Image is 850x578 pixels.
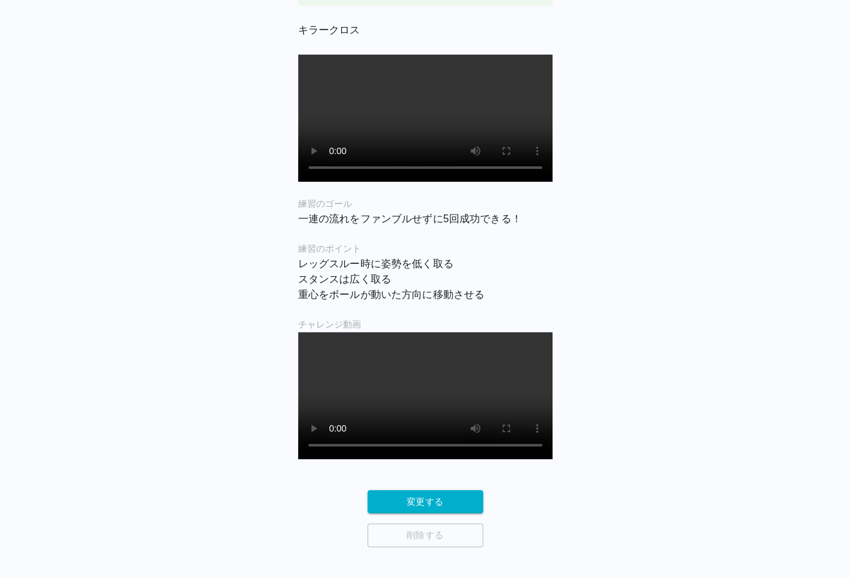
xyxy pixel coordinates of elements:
p: 一連の流れをファンブルせずに5回成功できる！ [298,211,553,227]
h6: キラークロス [298,21,553,39]
h6: 練習のポイント [298,242,553,256]
h6: 練習のゴール [298,197,553,211]
h6: チャレンジ動画 [298,318,553,332]
p: レッグスルー時に姿勢を低く取る スタンスは広く取る 重心をボールが動いた方向に移動させる [298,256,553,302]
button: 変更する [367,490,483,514]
